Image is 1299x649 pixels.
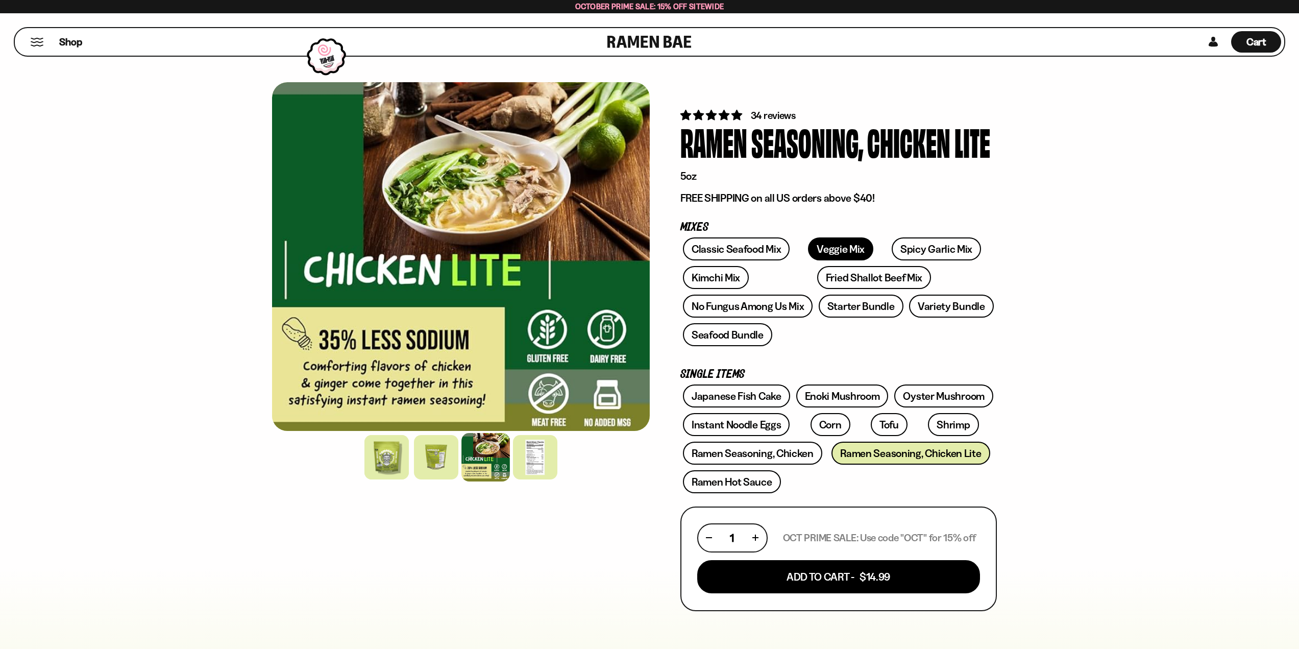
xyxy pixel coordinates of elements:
[867,123,950,161] div: Chicken
[808,237,873,260] a: Veggie Mix
[680,123,747,161] div: Ramen
[954,123,990,161] div: Lite
[59,31,82,53] a: Shop
[892,237,981,260] a: Spicy Garlic Mix
[871,413,908,436] a: Tofu
[680,223,997,232] p: Mixes
[59,35,82,49] span: Shop
[683,266,749,289] a: Kimchi Mix
[697,560,980,593] button: Add To Cart - $14.99
[751,123,863,161] div: Seasoning,
[683,413,790,436] a: Instant Noodle Eggs
[683,237,790,260] a: Classic Seafood Mix
[680,109,744,122] span: 5.00 stars
[751,109,796,122] span: 34 reviews
[909,295,994,318] a: Variety Bundle
[783,532,976,544] p: OCT PRIME SALE: Use code "OCT" for 15% off
[894,384,993,407] a: Oyster Mushroom
[680,370,997,379] p: Single Items
[928,413,978,436] a: Shrimp
[1246,36,1266,48] span: Cart
[730,532,734,544] span: 1
[575,2,724,11] span: October Prime Sale: 15% off Sitewide
[683,295,813,318] a: No Fungus Among Us Mix
[683,323,772,346] a: Seafood Bundle
[683,384,790,407] a: Japanese Fish Cake
[680,170,997,183] p: 5oz
[811,413,850,436] a: Corn
[796,384,889,407] a: Enoki Mushroom
[817,266,931,289] a: Fried Shallot Beef Mix
[680,191,997,205] p: FREE SHIPPING on all US orders above $40!
[1231,28,1281,56] div: Cart
[819,295,903,318] a: Starter Bundle
[30,38,44,46] button: Mobile Menu Trigger
[683,470,781,493] a: Ramen Hot Sauce
[683,442,822,465] a: Ramen Seasoning, Chicken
